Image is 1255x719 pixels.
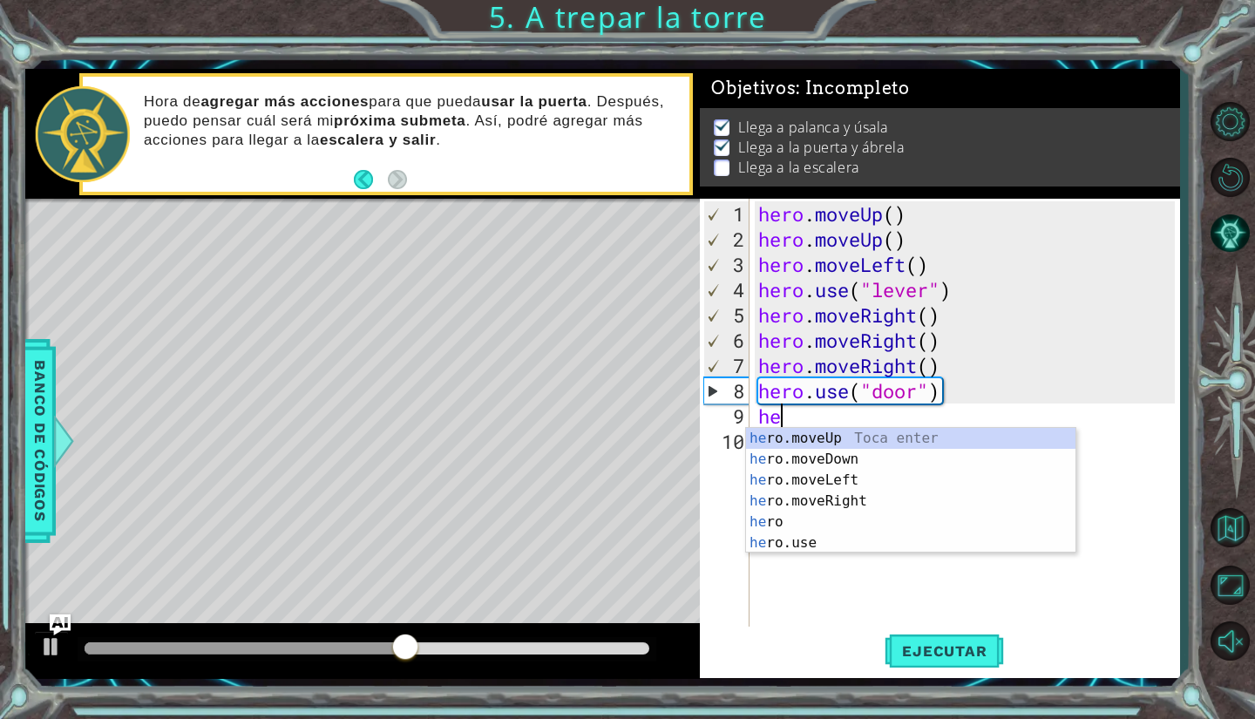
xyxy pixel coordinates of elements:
[738,138,904,157] p: Llega a la puerta y ábrela
[738,158,858,177] p: Llega a la escalera
[704,252,750,277] div: 3
[703,404,750,429] div: 9
[738,118,888,137] p: Llega a palanca y úsala
[1204,616,1255,667] button: Sonido encendido
[25,199,831,712] div: Level Map
[50,614,71,635] button: Ask AI
[714,118,731,132] img: Check mark for checkbox
[388,170,407,189] button: Next
[1204,500,1255,558] a: Volver al mapa
[1204,503,1255,553] button: Volver al mapa
[796,78,909,98] span: : Incompleto
[711,78,910,99] span: Objetivos
[334,112,465,129] strong: próxima submeta
[144,92,677,150] p: Hora de para que pueda . Después, puedo pensar cuál será mi . Así, podré agregar más acciones par...
[354,170,388,189] button: Back
[704,378,750,404] div: 8
[704,328,750,353] div: 6
[1204,208,1255,259] button: Pista IA
[704,277,750,302] div: 4
[885,627,1004,675] button: Shift+Enter: Ejecutar el código.
[26,350,54,531] span: Banco de códigos
[704,302,750,328] div: 5
[1204,97,1255,147] button: Opciones de nivel
[200,93,369,110] strong: agregar más acciones
[885,642,1004,660] span: Ejecutar
[481,93,587,110] strong: usar la puerta
[1204,153,1255,203] button: Reiniciar nivel
[1204,560,1255,611] button: Maximizar navegador
[320,132,436,148] strong: escalera y salir
[703,429,750,454] div: 10
[34,631,69,667] button: Ctrl + P: Play
[704,353,750,378] div: 7
[704,227,750,252] div: 2
[714,138,731,152] img: Check mark for checkbox
[704,201,750,227] div: 1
